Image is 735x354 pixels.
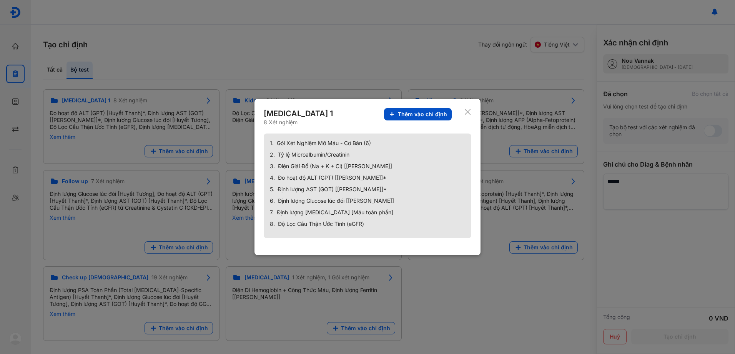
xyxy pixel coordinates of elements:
[264,119,334,126] div: 8 Xét nghiệm
[270,140,274,147] span: 1.
[270,151,275,158] span: 2.
[270,174,275,181] span: 4.
[277,209,393,216] span: Định lượng [MEDICAL_DATA] [Máu toàn phần]
[398,111,447,118] span: Thêm vào chỉ định
[278,186,387,193] span: Định lượng AST (GOT) [[PERSON_NAME]]*
[278,174,386,181] span: Đo hoạt độ ALT (GPT) [[PERSON_NAME]]*
[270,186,274,193] span: 5.
[278,220,364,227] span: Độ Lọc Cầu Thận Ước Tính (eGFR)
[270,209,274,216] span: 7.
[278,197,394,204] span: Định lượng Glucose lúc đói [[PERSON_NAME]]
[278,163,392,170] span: Điện Giải Đồ (Na + K + Cl) [[PERSON_NAME]]
[278,151,349,158] span: Tỷ lệ Microalbumin/Creatinin
[270,163,275,170] span: 3.
[384,108,452,120] button: Thêm vào chỉ định
[264,108,334,119] div: [MEDICAL_DATA] 1
[270,220,275,227] span: 8.
[270,197,275,204] span: 6.
[277,140,371,147] span: Gói Xét Nghiệm Mỡ Máu - Cơ Bản (6)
